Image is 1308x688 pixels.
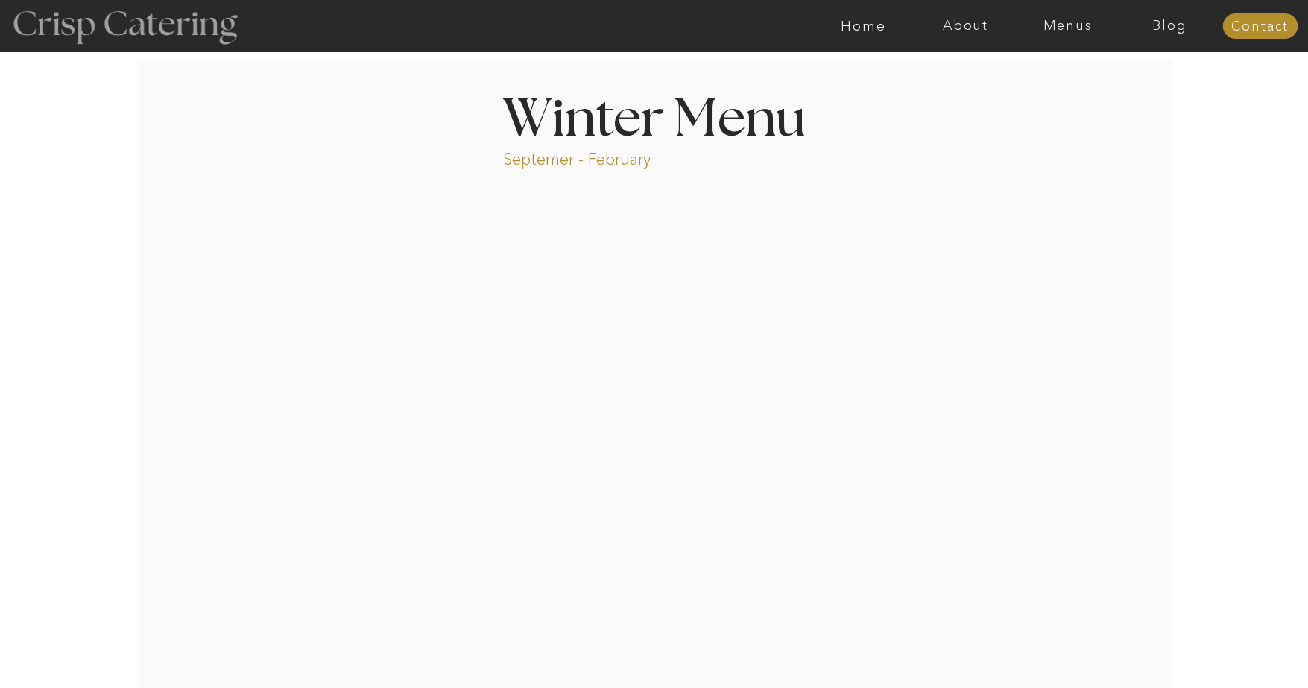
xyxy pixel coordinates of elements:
[914,19,1017,34] a: About
[1017,19,1119,34] a: Menus
[447,94,862,138] h1: Winter Menu
[1222,19,1298,34] a: Contact
[503,148,708,165] p: Septemer - February
[812,19,914,34] a: Home
[1119,19,1221,34] a: Blog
